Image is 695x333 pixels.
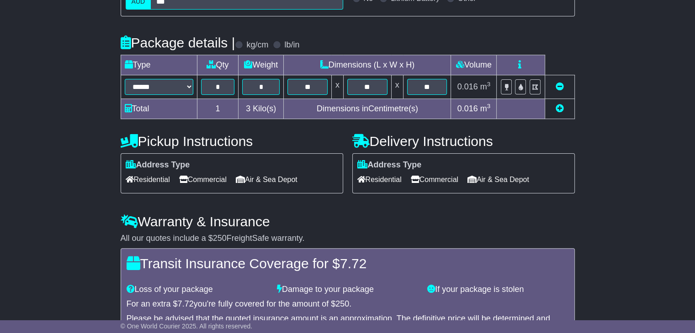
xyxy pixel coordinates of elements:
[284,99,451,119] td: Dimensions in Centimetre(s)
[467,172,529,187] span: Air & Sea Depot
[179,172,227,187] span: Commercial
[127,256,569,271] h4: Transit Insurance Coverage for $
[451,55,497,75] td: Volume
[480,82,491,91] span: m
[357,160,422,170] label: Address Type
[340,256,366,271] span: 7.72
[126,172,170,187] span: Residential
[391,75,403,99] td: x
[126,160,190,170] label: Address Type
[457,104,478,113] span: 0.016
[357,172,402,187] span: Residential
[457,82,478,91] span: 0.016
[239,99,284,119] td: Kilo(s)
[480,104,491,113] span: m
[411,172,458,187] span: Commercial
[331,75,343,99] td: x
[236,172,297,187] span: Air & Sea Depot
[122,285,272,295] div: Loss of your package
[284,55,451,75] td: Dimensions (L x W x H)
[121,234,575,244] div: All our quotes include a $ FreightSafe warranty.
[197,99,239,119] td: 1
[197,55,239,75] td: Qty
[487,81,491,88] sup: 3
[121,35,235,50] h4: Package details |
[121,99,197,119] td: Total
[127,299,569,309] div: For an extra $ you're fully covered for the amount of $ .
[272,285,423,295] div: Damage to your package
[556,104,564,113] a: Add new item
[352,134,575,149] h4: Delivery Instructions
[246,40,268,50] label: kg/cm
[335,299,349,308] span: 250
[487,103,491,109] sup: 3
[556,82,564,91] a: Remove this item
[284,40,299,50] label: lb/in
[239,55,284,75] td: Weight
[213,234,227,243] span: 250
[423,285,573,295] div: If your package is stolen
[178,299,194,308] span: 7.72
[121,214,575,229] h4: Warranty & Insurance
[121,323,253,330] span: © One World Courier 2025. All rights reserved.
[121,55,197,75] td: Type
[246,104,250,113] span: 3
[121,134,343,149] h4: Pickup Instructions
